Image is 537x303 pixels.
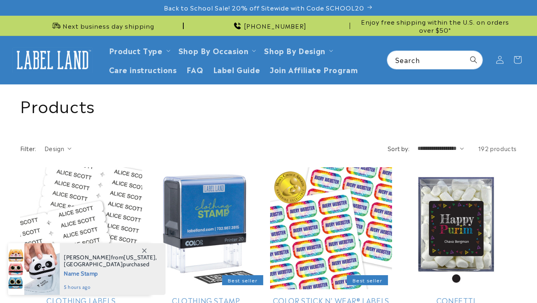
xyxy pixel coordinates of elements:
summary: Shop By Occasion [174,41,260,60]
label: Sort by: [388,144,409,152]
span: FAQ [187,65,203,74]
a: FAQ [182,60,208,79]
h1: Products [20,95,517,116]
summary: Product Type [104,41,174,60]
span: Label Guide [213,65,260,74]
span: Next business day shipping [63,22,154,30]
summary: Design (0 selected) [44,144,71,153]
span: Join Affiliate Program [270,65,358,74]
a: Product Type [109,45,163,56]
h2: Filter: [20,144,36,153]
span: Enjoy free shipping within the U.S. on orders over $50* [353,18,517,34]
div: Announcement [20,16,184,36]
summary: Shop By Design [259,41,336,60]
div: Announcement [353,16,517,36]
button: Search [465,51,482,69]
img: Label Land [12,47,93,72]
a: Care instructions [104,60,182,79]
span: from , purchased [64,254,157,268]
span: [US_STATE] [124,254,155,261]
div: Announcement [187,16,350,36]
span: Care instructions [109,65,177,74]
a: Label Land [9,44,96,76]
a: Label Guide [208,60,265,79]
span: 192 products [478,144,517,152]
a: Shop By Design [264,45,325,56]
span: Back to School Sale! 20% off Sitewide with Code SCHOOL20 [164,4,364,12]
span: [PERSON_NAME] [64,254,111,261]
span: [GEOGRAPHIC_DATA] [64,261,123,268]
span: Design [44,144,64,152]
a: Join Affiliate Program [265,60,363,79]
span: [PHONE_NUMBER] [244,22,306,30]
span: Shop By Occasion [178,46,249,55]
